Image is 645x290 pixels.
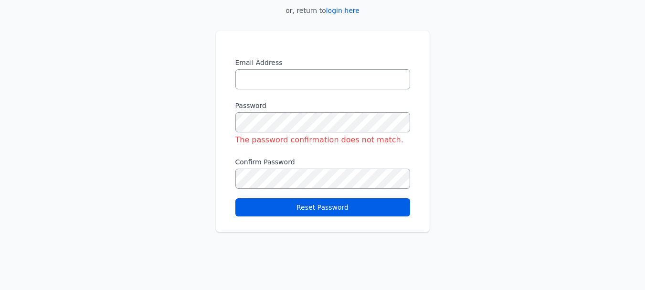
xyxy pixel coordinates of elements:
label: Email Address [235,58,410,67]
button: Reset Password [235,198,410,216]
a: login here [326,7,360,14]
label: Password [235,101,410,110]
p: or, return to [216,6,430,15]
div: The password confirmation does not match. [235,134,410,146]
label: Confirm Password [235,157,410,167]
